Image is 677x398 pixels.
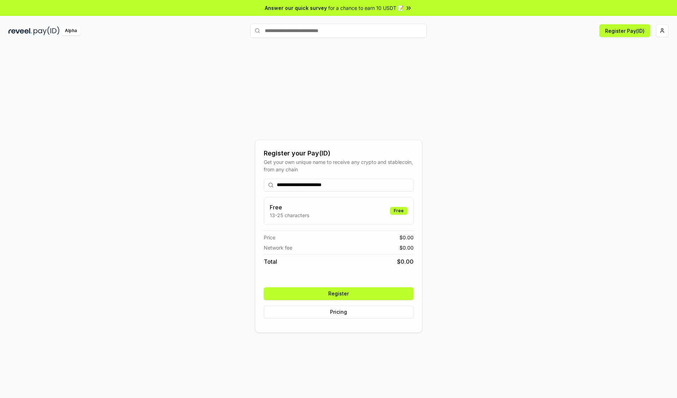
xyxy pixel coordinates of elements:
[8,26,32,35] img: reveel_dark
[33,26,60,35] img: pay_id
[264,287,414,300] button: Register
[265,4,327,12] span: Answer our quick survey
[264,257,277,266] span: Total
[264,234,275,241] span: Price
[400,244,414,251] span: $ 0.00
[270,212,309,219] p: 13-25 characters
[599,24,650,37] button: Register Pay(ID)
[264,158,414,173] div: Get your own unique name to receive any crypto and stablecoin, from any chain
[264,244,292,251] span: Network fee
[328,4,404,12] span: for a chance to earn 10 USDT 📝
[264,306,414,318] button: Pricing
[400,234,414,241] span: $ 0.00
[61,26,81,35] div: Alpha
[390,207,408,215] div: Free
[270,203,309,212] h3: Free
[397,257,414,266] span: $ 0.00
[264,148,414,158] div: Register your Pay(ID)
